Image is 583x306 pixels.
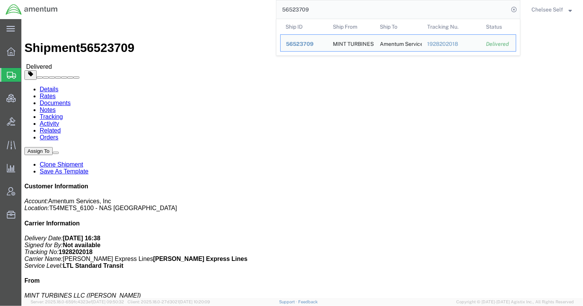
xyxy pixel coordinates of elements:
[128,300,210,304] span: Client: 2025.18.0-27d3021
[427,40,476,48] div: 1928202018
[286,40,322,48] div: 56523709
[276,0,509,19] input: Search for shipment number, reference number
[328,19,375,34] th: Ship From
[5,4,58,15] img: logo
[298,300,318,304] a: Feedback
[380,35,417,51] div: Amentum Services, Inc.
[92,300,124,304] span: [DATE] 09:50:32
[286,41,313,47] span: 56523709
[280,19,520,55] table: Search Results
[21,19,583,298] iframe: FS Legacy Container
[531,5,572,14] button: Chelsee Self
[531,5,563,14] span: Chelsee Self
[333,35,370,51] div: MINT TURBINES LLC
[422,19,481,34] th: Tracking Nu.
[279,300,298,304] a: Support
[280,19,328,34] th: Ship ID
[375,19,422,34] th: Ship To
[481,19,516,34] th: Status
[31,300,124,304] span: Server: 2025.18.0-659fc4323ef
[179,300,210,304] span: [DATE] 10:20:09
[486,40,510,48] div: Delivered
[456,299,574,305] span: Copyright © [DATE]-[DATE] Agistix Inc., All Rights Reserved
